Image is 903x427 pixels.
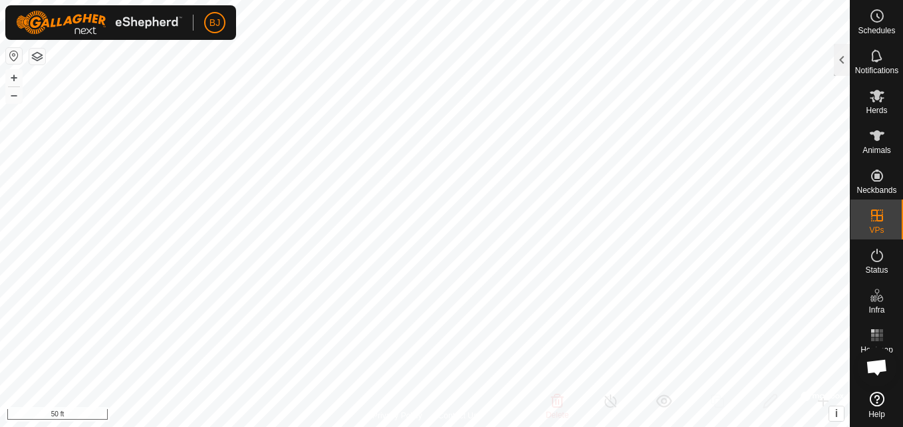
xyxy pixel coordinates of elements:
a: Help [850,386,903,424]
span: Neckbands [856,186,896,194]
a: Privacy Policy [372,410,422,422]
span: BJ [209,16,220,30]
button: + [6,70,22,86]
img: Gallagher Logo [16,11,182,35]
div: Open chat [857,347,897,387]
span: Heatmap [860,346,893,354]
span: Help [868,410,885,418]
button: i [829,406,844,421]
button: – [6,87,22,103]
span: i [835,408,838,419]
span: Notifications [855,67,898,74]
button: Reset Map [6,48,22,64]
span: Schedules [858,27,895,35]
span: Status [865,266,888,274]
span: VPs [869,226,884,234]
a: Contact Us [438,410,477,422]
span: Herds [866,106,887,114]
span: Animals [862,146,891,154]
button: Map Layers [29,49,45,65]
span: Infra [868,306,884,314]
